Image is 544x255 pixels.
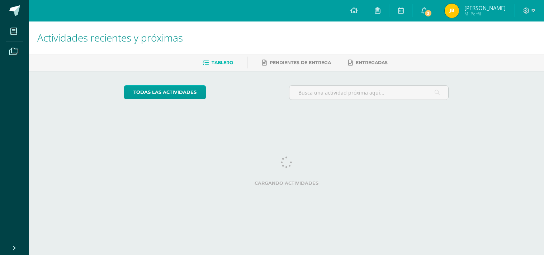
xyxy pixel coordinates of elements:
span: Pendientes de entrega [270,60,331,65]
label: Cargando actividades [124,181,449,186]
span: 3 [424,9,432,17]
span: Actividades recientes y próximas [37,31,183,44]
span: Entregadas [356,60,388,65]
span: [PERSON_NAME] [464,4,506,11]
span: Mi Perfil [464,11,506,17]
span: Tablero [212,60,233,65]
a: todas las Actividades [124,85,206,99]
a: Entregadas [348,57,388,68]
img: 1b7c4aab781f1424af7c225dfab018dc.png [445,4,459,18]
a: Tablero [203,57,233,68]
a: Pendientes de entrega [262,57,331,68]
input: Busca una actividad próxima aquí... [289,86,448,100]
